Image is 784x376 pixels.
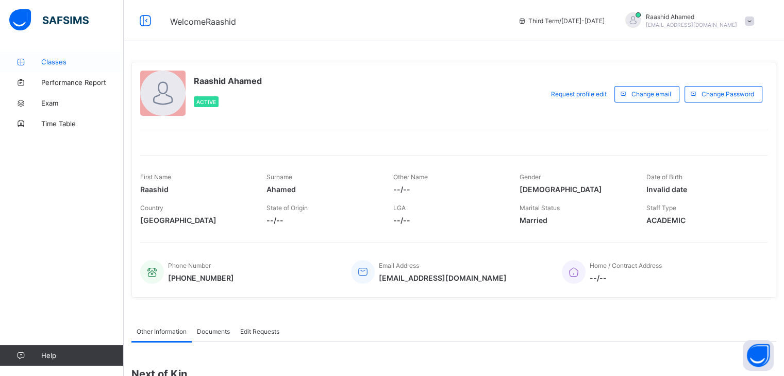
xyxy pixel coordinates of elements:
span: [EMAIL_ADDRESS][DOMAIN_NAME] [379,274,507,282]
span: [GEOGRAPHIC_DATA] [140,216,251,225]
span: session/term information [518,17,605,25]
span: Documents [197,328,230,335]
span: Help [41,351,123,360]
button: Open asap [743,340,774,371]
span: Country [140,204,163,212]
span: Exam [41,99,124,107]
span: Surname [266,173,292,181]
img: safsims [9,9,89,31]
span: Other Information [137,328,187,335]
span: [PHONE_NUMBER] [168,274,234,282]
span: Edit Requests [240,328,279,335]
span: Email Address [379,262,419,269]
div: RaashidAhamed [615,12,759,29]
span: Time Table [41,119,124,128]
span: --/-- [393,185,504,194]
span: Performance Report [41,78,124,87]
span: Phone Number [168,262,211,269]
span: State of Origin [266,204,308,212]
span: Raashid Ahamed [646,13,737,21]
span: Date of Birth [646,173,682,181]
span: Other Name [393,173,428,181]
span: Active [196,99,216,105]
span: Request profile edit [551,90,607,98]
span: [DEMOGRAPHIC_DATA] [520,185,630,194]
span: Change Password [702,90,754,98]
span: LGA [393,204,406,212]
span: First Name [140,173,171,181]
span: Classes [41,58,124,66]
span: Home / Contract Address [590,262,662,269]
span: --/-- [590,274,662,282]
span: Invalid date [646,185,757,194]
span: Welcome Raashid [170,16,236,27]
span: Ahamed [266,185,377,194]
span: Married [520,216,630,225]
span: ACADEMIC [646,216,757,225]
span: [EMAIL_ADDRESS][DOMAIN_NAME] [646,22,737,28]
span: Raashid Ahamed [194,76,262,86]
span: --/-- [266,216,377,225]
span: Staff Type [646,204,676,212]
span: Marital Status [520,204,560,212]
span: Raashid [140,185,251,194]
span: Gender [520,173,541,181]
span: --/-- [393,216,504,225]
span: Change email [631,90,671,98]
